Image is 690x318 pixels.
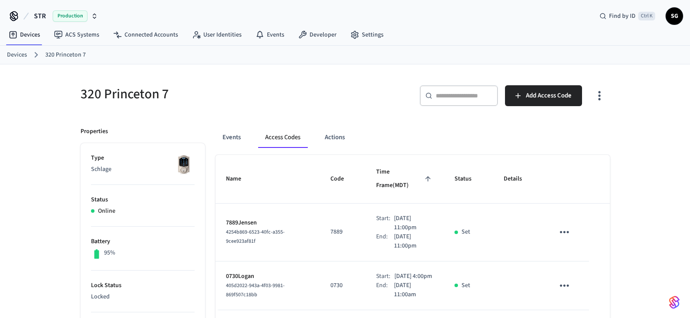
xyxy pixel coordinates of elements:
[505,85,582,106] button: Add Access Code
[394,281,434,299] p: [DATE] 11:00am
[666,7,683,25] button: SG
[215,155,610,310] table: sticky table
[106,27,185,43] a: Connected Accounts
[173,154,195,175] img: Schlage Sense Smart Deadbolt with Camelot Trim, Front
[53,10,88,22] span: Production
[376,232,394,251] div: End:
[669,295,680,309] img: SeamLogoGradient.69752ec5.svg
[7,50,27,60] a: Devices
[91,195,195,204] p: Status
[45,50,86,60] a: 320 Princeton 7
[526,90,572,101] span: Add Access Code
[81,85,340,103] h5: 320 Princeton 7
[258,127,307,148] button: Access Codes
[91,292,195,301] p: Locked
[461,228,470,237] p: Set
[249,27,291,43] a: Events
[91,154,195,163] p: Type
[454,172,483,186] span: Status
[2,27,47,43] a: Devices
[592,8,662,24] div: Find by IDCtrl K
[376,214,394,232] div: Start:
[394,214,434,232] p: [DATE] 11:00pm
[343,27,390,43] a: Settings
[226,228,285,245] span: 4254b869-6523-40fc-a355-9cee923af81f
[394,232,434,251] p: [DATE] 11:00pm
[318,127,352,148] button: Actions
[104,248,115,258] p: 95%
[185,27,249,43] a: User Identities
[98,207,115,216] p: Online
[394,272,432,281] p: [DATE] 4:00pm
[215,127,248,148] button: Events
[330,281,355,290] p: 0730
[666,8,682,24] span: SG
[34,11,46,21] span: STR
[330,172,355,186] span: Code
[81,127,108,136] p: Properties
[226,172,252,186] span: Name
[504,172,533,186] span: Details
[215,127,610,148] div: ant example
[376,272,394,281] div: Start:
[638,12,655,20] span: Ctrl K
[461,281,470,290] p: Set
[376,281,394,299] div: End:
[330,228,355,237] p: 7889
[226,282,285,298] span: 405d2022-943a-4f03-9981-869f507c18bb
[226,218,310,228] p: 7889Jensen
[91,165,195,174] p: Schlage
[47,27,106,43] a: ACS Systems
[91,237,195,246] p: Battery
[226,272,310,281] p: 0730Logan
[91,281,195,290] p: Lock Status
[609,12,636,20] span: Find by ID
[376,165,434,193] span: Time Frame(MDT)
[291,27,343,43] a: Developer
